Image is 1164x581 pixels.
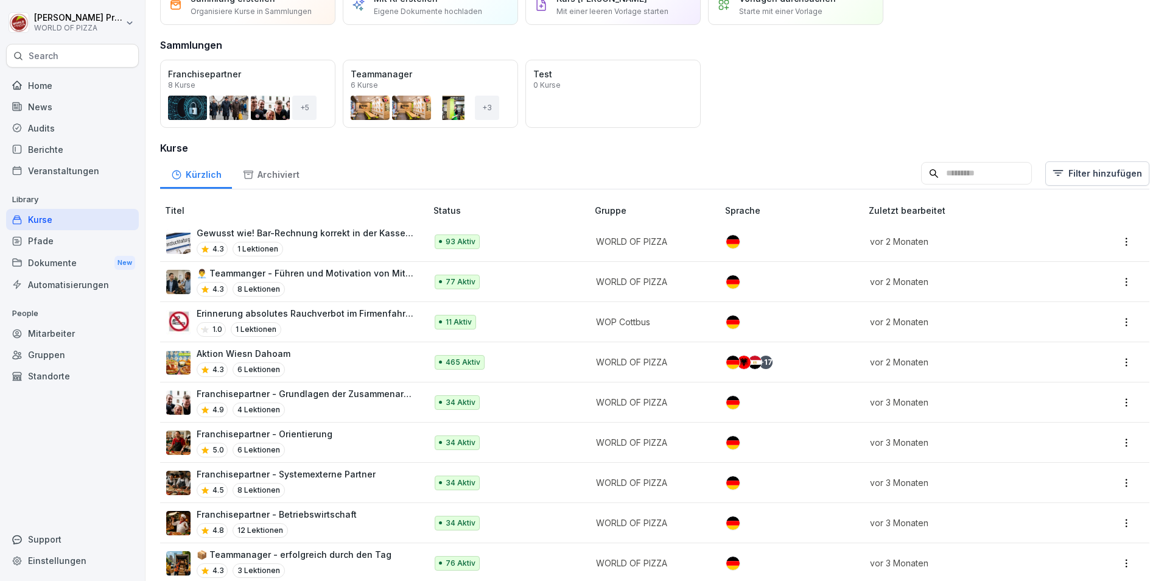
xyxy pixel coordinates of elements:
[191,6,312,17] p: Organisiere Kurse in Sammlungen
[6,160,139,181] a: Veranstaltungen
[6,118,139,139] a: Audits
[6,139,139,160] a: Berichte
[6,365,139,387] a: Standorte
[233,282,285,297] p: 8 Lektionen
[197,548,391,561] p: 📦 Teammanager - erfolgreich durch den Tag
[197,227,414,239] p: Gewusst wie! Bar-Rechnung korrekt in der Kasse verbuchen.
[233,362,285,377] p: 6 Lektionen
[166,511,191,535] img: bsaovmw8zq5rho4tj0mrlz8w.png
[533,68,693,80] p: Test
[446,317,472,328] p: 11 Aktiv
[351,82,378,89] p: 6 Kurse
[869,204,1078,217] p: Zuletzt bearbeitet
[166,471,191,495] img: c6ahff3tpkyjer6p5tw961a1.png
[160,60,335,128] a: Franchisepartner8 Kurse+5
[870,315,1063,328] p: vor 2 Monaten
[6,252,139,274] a: DokumenteNew
[870,557,1063,569] p: vor 3 Monaten
[233,483,285,498] p: 8 Lektionen
[596,436,706,449] p: WORLD OF PIZZA
[212,404,224,415] p: 4.9
[197,307,414,320] p: Erinnerung absolutes Rauchverbot im Firmenfahrzeug
[374,6,482,17] p: Eigene Dokumente hochladen
[212,324,222,335] p: 1.0
[6,209,139,230] a: Kurse
[166,431,191,455] img: t4g7eu33fb3xcinggz4rhe0w.png
[6,550,139,571] a: Einstellungen
[596,235,706,248] p: WORLD OF PIZZA
[212,284,224,295] p: 4.3
[166,551,191,576] img: ofkaf57qe2vyr6d9h2nm8kkd.png
[6,274,139,295] a: Automatisierungen
[160,158,232,189] a: Kürzlich
[343,60,518,128] a: Teammanager6 Kurse+3
[726,557,740,570] img: de.svg
[446,437,475,448] p: 34 Aktiv
[596,396,706,409] p: WORLD OF PIZZA
[197,508,357,521] p: Franchisepartner - Betriebswirtschaft
[595,204,720,217] p: Gruppe
[726,476,740,490] img: de.svg
[556,6,668,17] p: Mit einer leeren Vorlage starten
[197,468,376,481] p: Franchisepartner - Systemexterne Partner
[870,516,1063,529] p: vor 3 Monaten
[596,356,706,368] p: WORLD OF PIZZA
[231,322,281,337] p: 1 Lektionen
[870,275,1063,288] p: vor 2 Monaten
[870,476,1063,489] p: vor 3 Monaten
[596,476,706,489] p: WORLD OF PIZZA
[726,275,740,289] img: de.svg
[6,304,139,323] p: People
[6,75,139,96] div: Home
[160,141,1149,155] h3: Kurse
[166,270,191,294] img: ohhd80l18yea4i55etg45yot.png
[726,356,740,369] img: de.svg
[596,315,706,328] p: WOP Cottbus
[725,204,864,217] p: Sprache
[212,525,224,536] p: 4.8
[212,244,224,255] p: 4.3
[737,356,751,369] img: al.svg
[596,557,706,569] p: WORLD OF PIZZA
[165,204,429,217] p: Titel
[726,396,740,409] img: de.svg
[433,204,590,217] p: Status
[114,256,135,270] div: New
[870,356,1063,368] p: vor 2 Monaten
[197,428,332,440] p: Franchisepartner - Orientierung
[166,350,191,375] img: tlfwtewhtshhigq7h0svolsu.png
[6,529,139,550] div: Support
[596,275,706,288] p: WORLD OF PIZZA
[446,397,475,408] p: 34 Aktiv
[232,158,310,189] div: Archiviert
[212,485,224,496] p: 4.5
[446,236,475,247] p: 93 Aktiv
[726,436,740,449] img: de.svg
[29,50,58,62] p: Search
[292,96,317,120] div: + 5
[6,190,139,210] p: Library
[212,445,224,456] p: 5.0
[166,230,191,254] img: hdz75wm9swzuwdvoxjbi6om3.png
[446,477,475,488] p: 34 Aktiv
[166,310,191,334] img: pd3gr0k7uzjs8bg588bob4hx.png
[870,436,1063,449] p: vor 3 Monaten
[596,516,706,529] p: WORLD OF PIZZA
[6,323,139,344] div: Mitarbeiter
[233,563,285,578] p: 3 Lektionen
[233,443,285,457] p: 6 Lektionen
[233,403,285,417] p: 4 Lektionen
[533,82,561,89] p: 0 Kurse
[212,364,224,375] p: 4.3
[168,68,328,80] p: Franchisepartner
[6,344,139,365] div: Gruppen
[739,6,822,17] p: Starte mit einer Vorlage
[446,558,475,569] p: 76 Aktiv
